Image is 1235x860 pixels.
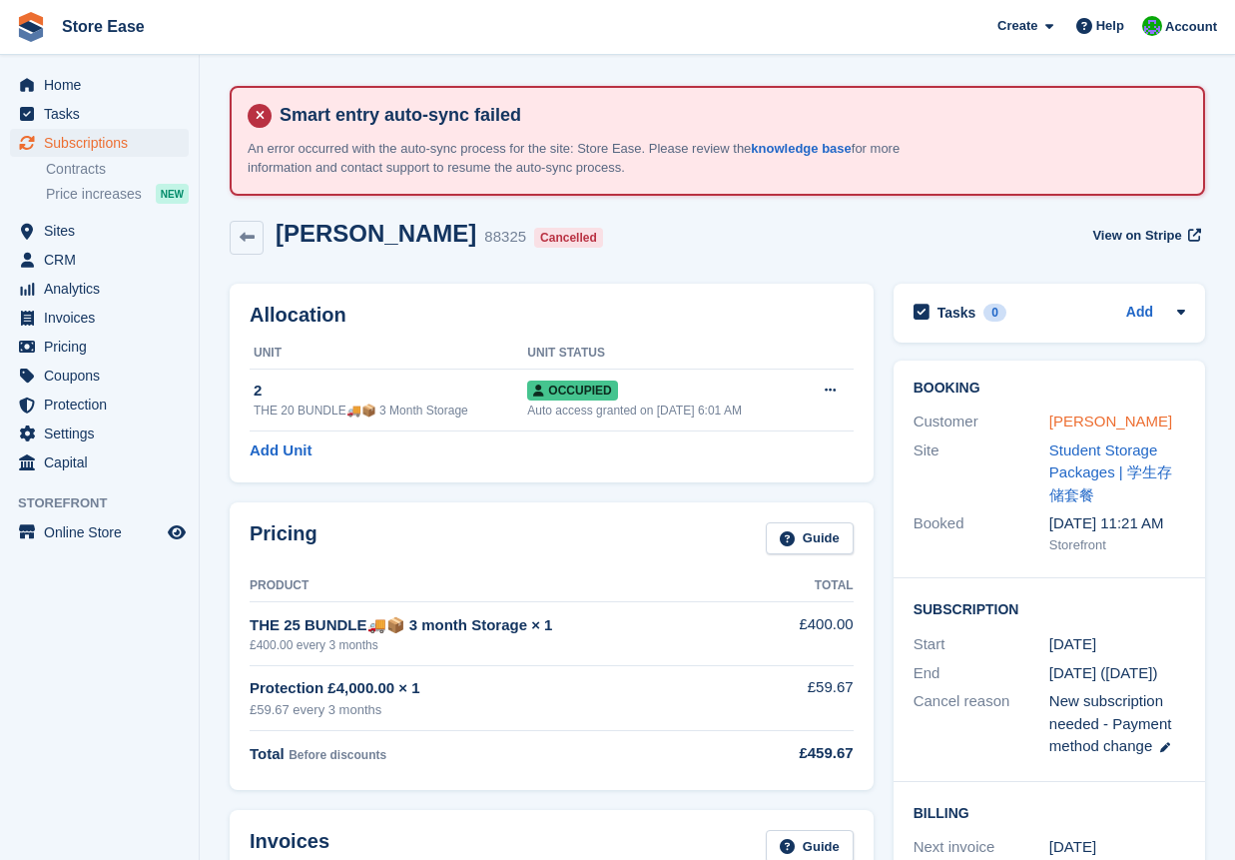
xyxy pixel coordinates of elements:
[44,333,164,361] span: Pricing
[1126,302,1153,325] a: Add
[1092,226,1181,246] span: View on Stripe
[914,439,1049,507] div: Site
[10,304,189,332] a: menu
[54,10,153,43] a: Store Ease
[289,748,386,762] span: Before discounts
[751,141,851,156] a: knowledge base
[914,802,1185,822] h2: Billing
[46,185,142,204] span: Price increases
[16,12,46,42] img: stora-icon-8386f47178a22dfd0bd8f6a31ec36ba5ce8667c1dd55bd0f319d3a0aa187defe.svg
[250,677,762,700] div: Protection £4,000.00 × 1
[10,129,189,157] a: menu
[914,662,1049,685] div: End
[248,139,946,178] p: An error occurred with the auto-sync process for the site: Store Ease. Please review the for more...
[44,420,164,447] span: Settings
[10,246,189,274] a: menu
[10,420,189,447] a: menu
[44,448,164,476] span: Capital
[10,448,189,476] a: menu
[276,220,476,247] h2: [PERSON_NAME]
[10,275,189,303] a: menu
[254,380,527,403] div: 2
[1049,692,1172,754] span: New subscription needed - Payment method change
[250,338,527,370] th: Unit
[914,411,1049,433] div: Customer
[44,362,164,390] span: Coupons
[250,439,311,462] a: Add Unit
[914,381,1185,397] h2: Booking
[10,518,189,546] a: menu
[762,742,854,765] div: £459.67
[1049,512,1185,535] div: [DATE] 11:21 AM
[997,16,1037,36] span: Create
[250,636,762,654] div: £400.00 every 3 months
[914,836,1049,859] div: Next invoice
[1049,535,1185,555] div: Storefront
[46,183,189,205] a: Price increases NEW
[1096,16,1124,36] span: Help
[250,614,762,637] div: THE 25 BUNDLE🚚📦 3 month Storage × 1
[762,602,854,665] td: £400.00
[46,160,189,179] a: Contracts
[1049,413,1172,430] a: [PERSON_NAME]
[18,493,199,513] span: Storefront
[250,570,762,602] th: Product
[10,362,189,390] a: menu
[44,217,164,245] span: Sites
[272,104,1187,127] h4: Smart entry auto-sync failed
[44,275,164,303] span: Analytics
[250,700,762,720] div: £59.67 every 3 months
[44,391,164,419] span: Protection
[1049,441,1172,503] a: Student Storage Packages | 学生存储套餐
[762,665,854,730] td: £59.67
[914,633,1049,656] div: Start
[534,228,603,248] div: Cancelled
[44,71,164,99] span: Home
[10,100,189,128] a: menu
[10,391,189,419] a: menu
[250,522,317,555] h2: Pricing
[1142,16,1162,36] img: Neal Smitheringale
[766,522,854,555] a: Guide
[527,402,800,420] div: Auto access granted on [DATE] 6:01 AM
[1049,836,1185,859] div: [DATE]
[156,184,189,204] div: NEW
[44,518,164,546] span: Online Store
[1165,17,1217,37] span: Account
[527,381,617,401] span: Occupied
[1084,220,1205,253] a: View on Stripe
[44,246,164,274] span: CRM
[44,100,164,128] span: Tasks
[484,226,526,249] div: 88325
[914,598,1185,618] h2: Subscription
[937,304,976,322] h2: Tasks
[44,129,164,157] span: Subscriptions
[983,304,1006,322] div: 0
[10,71,189,99] a: menu
[44,304,164,332] span: Invoices
[165,520,189,544] a: Preview store
[914,512,1049,554] div: Booked
[527,338,800,370] th: Unit Status
[914,690,1049,758] div: Cancel reason
[250,745,285,762] span: Total
[10,333,189,361] a: menu
[10,217,189,245] a: menu
[254,402,527,420] div: THE 20 BUNDLE🚚📦 3 Month Storage
[1049,633,1096,656] time: 2025-06-12 00:00:00 UTC
[1049,664,1158,681] span: [DATE] ([DATE])
[250,304,854,327] h2: Allocation
[762,570,854,602] th: Total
